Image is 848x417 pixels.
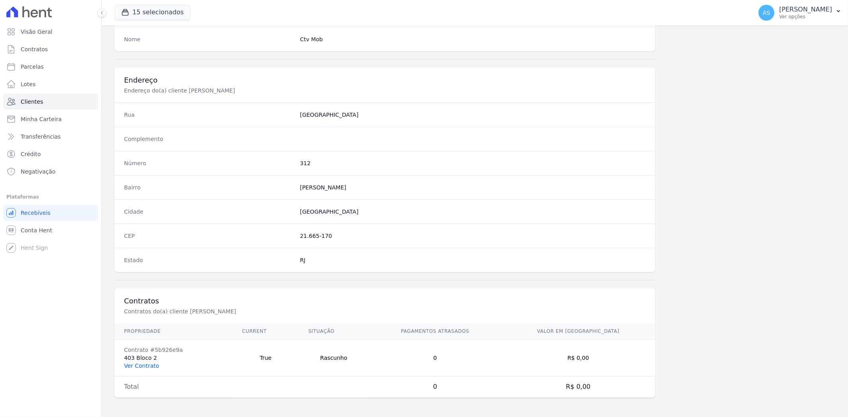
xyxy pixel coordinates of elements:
div: Plataformas [6,192,95,202]
a: Minha Carteira [3,111,98,127]
dd: 312 [300,159,646,167]
a: Ver Contrato [124,363,159,369]
dt: Nome [124,35,294,43]
td: R$ 0,00 [501,376,655,398]
span: Conta Hent [21,226,52,234]
td: True [233,340,299,376]
dd: [GEOGRAPHIC_DATA] [300,208,646,216]
span: Minha Carteira [21,115,62,123]
dt: Bairro [124,183,294,191]
td: Rascunho [299,340,369,376]
dd: 21.665-170 [300,232,646,240]
span: AS [763,10,770,15]
span: Parcelas [21,63,44,71]
span: Clientes [21,98,43,106]
h3: Endereço [124,75,646,85]
dt: Rua [124,111,294,119]
a: Recebíveis [3,205,98,221]
button: AS [PERSON_NAME] Ver opções [752,2,848,24]
th: Situação [299,323,369,340]
button: 15 selecionados [114,5,190,20]
span: Visão Geral [21,28,52,36]
a: Conta Hent [3,222,98,238]
span: Transferências [21,133,61,141]
td: Total [114,376,233,398]
td: 0 [369,376,502,398]
span: Lotes [21,80,36,88]
p: Contratos do(a) cliente [PERSON_NAME] [124,307,391,315]
span: Recebíveis [21,209,50,217]
td: 0 [369,340,502,376]
div: Contrato #5b926e9a [124,346,223,354]
a: Parcelas [3,59,98,75]
td: R$ 0,00 [501,340,655,376]
th: Current [233,323,299,340]
dd: [GEOGRAPHIC_DATA] [300,111,646,119]
h3: Contratos [124,296,646,306]
dd: RJ [300,256,646,264]
a: Contratos [3,41,98,57]
span: Negativação [21,168,56,176]
dt: Estado [124,256,294,264]
a: Visão Geral [3,24,98,40]
a: Crédito [3,146,98,162]
th: Propriedade [114,323,233,340]
p: Ver opções [779,14,832,20]
th: Pagamentos Atrasados [369,323,502,340]
dt: Complemento [124,135,294,143]
p: [PERSON_NAME] [779,6,832,14]
dt: Número [124,159,294,167]
p: Endereço do(a) cliente [PERSON_NAME] [124,87,391,95]
dt: CEP [124,232,294,240]
a: Transferências [3,129,98,145]
a: Clientes [3,94,98,110]
dd: [PERSON_NAME] [300,183,646,191]
a: Lotes [3,76,98,92]
th: Valor em [GEOGRAPHIC_DATA] [501,323,655,340]
dt: Cidade [124,208,294,216]
span: Contratos [21,45,48,53]
dd: Ctv Mob [300,35,646,43]
a: Negativação [3,164,98,180]
span: Crédito [21,150,41,158]
td: 403 Bloco 2 [114,340,233,376]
